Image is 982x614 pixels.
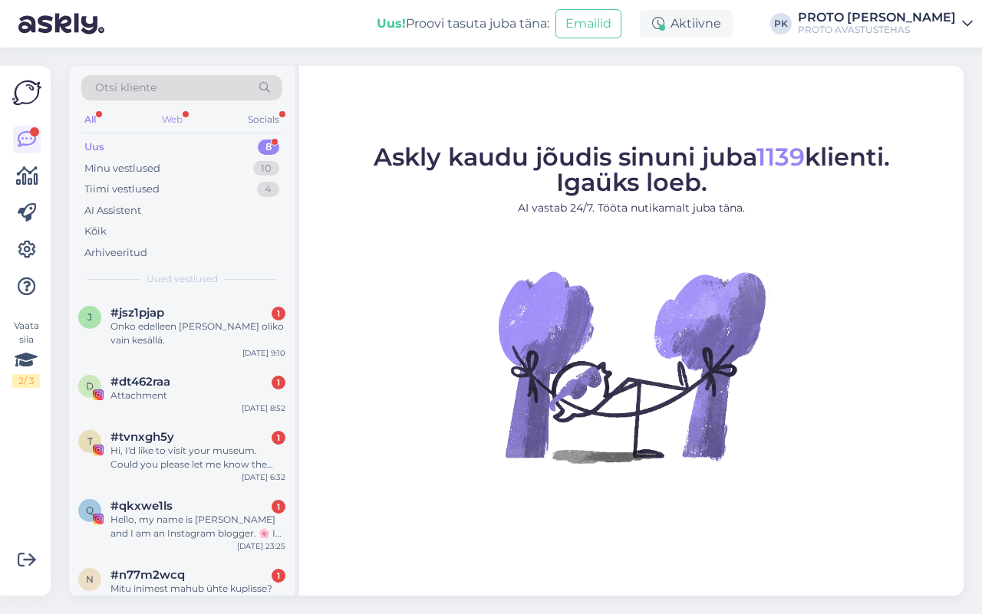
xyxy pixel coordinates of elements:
[81,110,99,130] div: All
[12,319,40,388] div: Vaata siia
[110,568,185,582] span: #n77m2wcq
[272,307,285,320] div: 1
[110,375,170,389] span: #dt462raa
[12,78,41,107] img: Askly Logo
[110,499,173,513] span: #qkxwe1ls
[258,140,279,155] div: 8
[86,504,94,516] span: q
[110,306,164,320] span: #jsz1pjap
[110,389,285,402] div: Attachment
[110,444,285,471] div: Hi, I'd like to visit your museum. Could you please let me know the opening hours for Thursdays?
[242,471,285,483] div: [DATE] 6:32
[493,228,769,504] img: No Chat active
[84,224,107,239] div: Kõik
[374,200,890,216] p: AI vastab 24/7. Tööta nutikamalt juba täna.
[159,110,186,130] div: Web
[84,182,160,197] div: Tiimi vestlused
[377,15,549,33] div: Proovi tasuta juba täna:
[84,161,160,176] div: Minu vestlused
[272,431,285,445] div: 1
[555,9,621,38] button: Emailid
[12,374,40,388] div: 2 / 3
[798,11,973,36] a: PROTO [PERSON_NAME]PROTO AVASTUSTEHAS
[110,430,174,444] span: #tvnxgh5y
[237,540,285,552] div: [DATE] 23:25
[86,573,94,585] span: n
[245,110,282,130] div: Socials
[377,16,406,31] b: Uus!
[374,142,890,197] span: Askly kaudu jõudis sinuni juba klienti. Igaüks loeb.
[272,376,285,389] div: 1
[147,272,218,286] span: Uued vestlused
[95,80,157,96] span: Otsi kliente
[242,402,285,414] div: [DATE] 8:52
[86,380,94,392] span: d
[253,161,279,176] div: 10
[84,203,141,218] div: AI Assistent
[87,311,92,323] span: j
[272,500,285,514] div: 1
[798,24,956,36] div: PROTO AVASTUSTEHAS
[87,435,93,447] span: t
[110,320,285,347] div: Onko edelleen [PERSON_NAME] oliko vain kesällä.
[110,582,285,596] div: Mitu inimest mahub ühte kuplisse?
[756,142,805,172] span: 1139
[110,513,285,540] div: Hello, my name is [PERSON_NAME] and I am an Instagram blogger. 🌸 I share tips on interesting rest...
[798,11,956,24] div: PROTO [PERSON_NAME]
[640,10,733,38] div: Aktiivne
[84,245,147,261] div: Arhiveeritud
[257,182,279,197] div: 4
[770,13,792,34] div: PK
[84,140,104,155] div: Uus
[242,347,285,359] div: [DATE] 9:10
[272,569,285,583] div: 1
